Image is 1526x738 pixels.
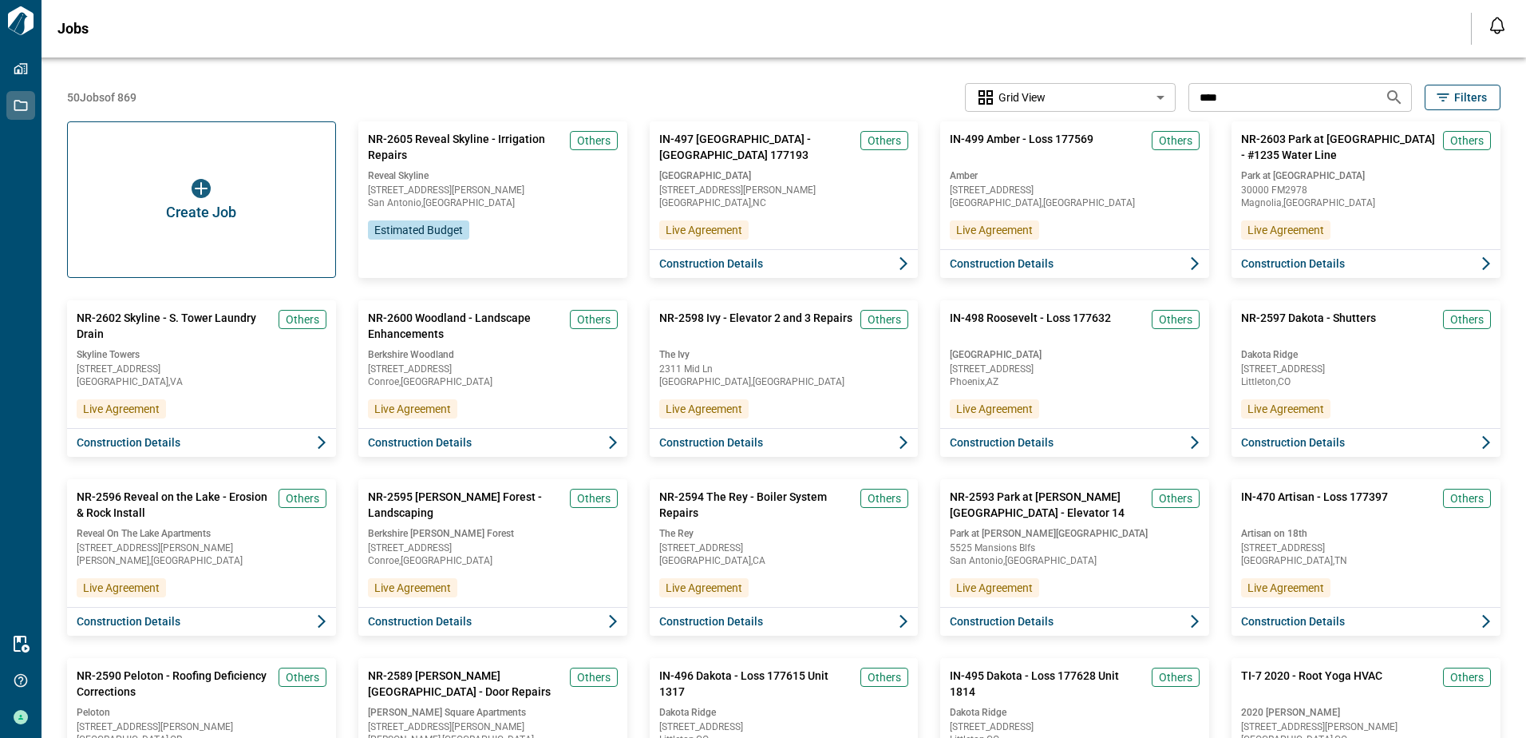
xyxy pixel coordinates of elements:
span: [STREET_ADDRESS] [1241,543,1491,553]
span: NR-2595 [PERSON_NAME] Forest - Landscaping [368,489,563,521]
span: Phoenix , AZ [950,377,1200,387]
span: 5525 Mansions Blfs [950,543,1200,553]
span: NR-2605 Reveal Skyline - Irrigation Repairs [368,131,563,163]
span: Others [286,311,319,327]
span: IN-495 Dakota - Loss 177628 Unit 1814 [950,668,1145,700]
span: Construction Details [950,613,1054,629]
span: [STREET_ADDRESS] [368,364,618,374]
button: Construction Details [358,607,627,636]
span: Live Agreement [1247,580,1324,596]
span: [STREET_ADDRESS] [77,364,326,374]
span: NR-2589 [PERSON_NAME][GEOGRAPHIC_DATA] - Door Repairs [368,668,563,700]
span: Live Agreement [666,401,742,417]
span: IN-496 Dakota - Loss 177615 Unit 1317 [659,668,855,700]
span: Others [1450,133,1484,149]
span: [GEOGRAPHIC_DATA] , NC [659,198,909,208]
button: Construction Details [358,428,627,457]
span: [GEOGRAPHIC_DATA] , VA [77,377,326,387]
span: Construction Details [659,434,763,450]
button: Filters [1425,85,1500,110]
span: Conroe , [GEOGRAPHIC_DATA] [368,377,618,387]
span: NR-2590 Peloton - Roofing Deficiency Corrections [77,668,272,700]
span: [STREET_ADDRESS] [950,364,1200,374]
span: NR-2594 The Rey - Boiler System Repairs [659,489,855,521]
span: [STREET_ADDRESS] [659,543,909,553]
button: Construction Details [1231,249,1500,278]
span: Others [1159,669,1192,685]
span: IN-497 [GEOGRAPHIC_DATA] - [GEOGRAPHIC_DATA] 177193 [659,131,855,163]
span: IN-498 Roosevelt - Loss 177632 [950,310,1111,342]
span: [GEOGRAPHIC_DATA] , [GEOGRAPHIC_DATA] [950,198,1200,208]
span: Dakota Ridge [1241,348,1491,361]
span: Others [868,133,901,149]
span: Others [577,311,611,327]
span: Live Agreement [1247,401,1324,417]
span: [STREET_ADDRESS] [368,543,618,553]
span: Estimated Budget [374,222,463,238]
span: Construction Details [77,434,180,450]
span: Grid View [998,89,1046,105]
button: Construction Details [650,249,919,278]
img: icon button [192,179,211,198]
button: Open notification feed [1484,13,1510,38]
span: 30000 FM2978 [1241,185,1491,195]
span: Park at [GEOGRAPHIC_DATA] [1241,169,1491,182]
span: [GEOGRAPHIC_DATA] , CA [659,556,909,565]
span: Berkshire [PERSON_NAME] Forest [368,527,618,540]
span: [GEOGRAPHIC_DATA] , TN [1241,556,1491,565]
span: NR-2598 Ivy - Elevator 2 and 3 Repairs [659,310,852,342]
span: Others [1450,490,1484,506]
span: Others [286,490,319,506]
span: [STREET_ADDRESS] [950,185,1200,195]
span: Live Agreement [956,580,1033,596]
span: Berkshire Woodland [368,348,618,361]
span: Reveal On The Lake Apartments [77,527,326,540]
span: Construction Details [950,434,1054,450]
button: Construction Details [67,428,336,457]
span: Live Agreement [956,401,1033,417]
span: [GEOGRAPHIC_DATA] [659,169,909,182]
span: [PERSON_NAME] Square Apartments [368,706,618,719]
button: Construction Details [940,249,1209,278]
span: Others [868,490,901,506]
span: Others [577,490,611,506]
button: Construction Details [1231,607,1500,636]
span: IN-499 Amber - Loss 177569 [950,131,1093,163]
span: Others [1450,669,1484,685]
span: Filters [1454,89,1487,105]
span: Live Agreement [666,222,742,238]
span: Peloton [77,706,326,719]
span: Live Agreement [1247,222,1324,238]
span: NR-2600 Woodland - Landscape Enhancements [368,310,563,342]
span: Construction Details [659,613,763,629]
span: 50 Jobs of 869 [67,89,136,105]
button: Construction Details [650,607,919,636]
span: NR-2597 Dakota - Shutters [1241,310,1376,342]
span: Others [868,311,901,327]
span: San Antonio , [GEOGRAPHIC_DATA] [950,556,1200,565]
span: San Antonio , [GEOGRAPHIC_DATA] [368,198,618,208]
span: Skyline Towers [77,348,326,361]
span: Others [1159,490,1192,506]
span: Create Job [166,204,236,220]
span: Live Agreement [666,580,742,596]
span: Park at [PERSON_NAME][GEOGRAPHIC_DATA] [950,527,1200,540]
button: Construction Details [67,607,336,636]
span: The Rey [659,527,909,540]
button: Construction Details [940,428,1209,457]
span: Others [1450,311,1484,327]
span: Live Agreement [374,401,451,417]
span: IN-470 Artisan - Loss 177397 [1241,489,1388,521]
span: [STREET_ADDRESS][PERSON_NAME] [368,722,618,732]
span: Littleton , CO [1241,377,1491,387]
div: Without label [965,81,1176,114]
span: Reveal Skyline [368,169,618,182]
span: [STREET_ADDRESS][PERSON_NAME] [77,722,326,732]
span: 2311 Mid Ln [659,364,909,374]
span: Dakota Ridge [659,706,909,719]
span: Others [577,669,611,685]
span: [STREET_ADDRESS] [950,722,1200,732]
span: NR-2596 Reveal on the Lake - Erosion & Rock Install [77,489,272,521]
span: Live Agreement [374,580,451,596]
span: Amber [950,169,1200,182]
